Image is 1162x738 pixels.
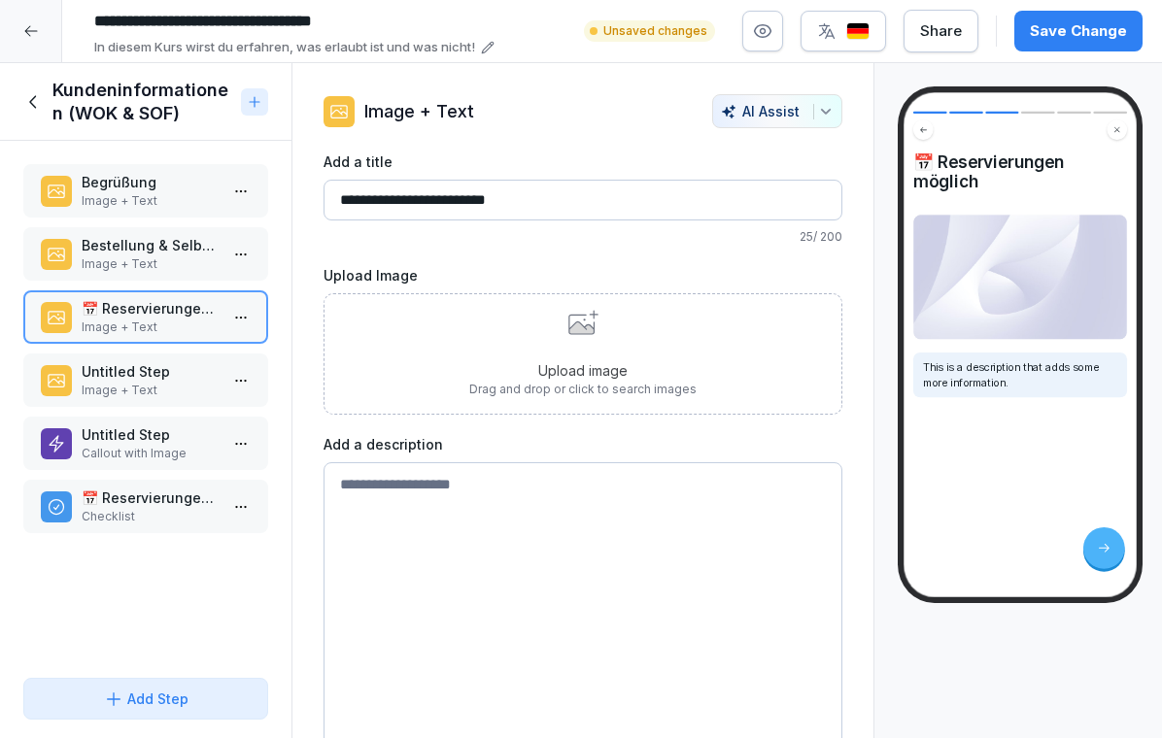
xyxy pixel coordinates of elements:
p: Drag and drop or click to search images [469,381,697,398]
div: Add Step [104,688,188,709]
p: In diesem Kurs wirst du erfahren, was erlaubt ist und was nicht! [94,38,475,57]
p: 📅 Reservierungen möglich [82,487,218,508]
img: Image and Text preview image [913,215,1127,340]
p: Unsaved changes [603,22,707,40]
label: Upload Image [324,265,842,285]
div: Untitled StepImage + Text [23,353,268,407]
div: 📅 Reservierungen möglichImage + Text [23,290,268,344]
img: de.svg [846,22,870,41]
h1: Kundeninformationen (WOK & SOF) [52,79,233,125]
button: Save Change [1014,11,1143,51]
div: Save Change [1030,20,1127,42]
button: AI Assist [712,94,842,128]
p: Untitled Step [82,361,218,382]
p: Callout with Image [82,445,218,462]
div: Bestellung & SelbstbedienungImage + Text [23,227,268,281]
p: Image + Text [82,255,218,273]
div: AI Assist [721,103,834,119]
p: Image + Text [82,319,218,336]
p: Bestellung & Selbstbedienung [82,235,218,255]
div: 📅 Reservierungen möglichChecklist [23,480,268,533]
button: Add Step [23,678,268,720]
h4: 📅 Reservierungen möglich [913,151,1127,191]
button: Share [904,10,978,52]
p: This is a description that adds some more information. [923,359,1118,390]
p: Upload image [469,360,697,381]
p: Untitled Step [82,424,218,445]
div: BegrüßungImage + Text [23,164,268,218]
div: Untitled StepCallout with Image [23,417,268,470]
p: Checklist [82,508,218,525]
p: Begrüßung [82,172,218,192]
p: Image + Text [82,192,218,210]
p: Image + Text [82,382,218,399]
p: Image + Text [364,98,474,124]
div: Share [920,20,962,42]
label: Add a description [324,434,842,454]
p: 📅 Reservierungen möglich [82,298,218,319]
label: Add a title [324,151,842,172]
p: 25 / 200 [324,228,842,246]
